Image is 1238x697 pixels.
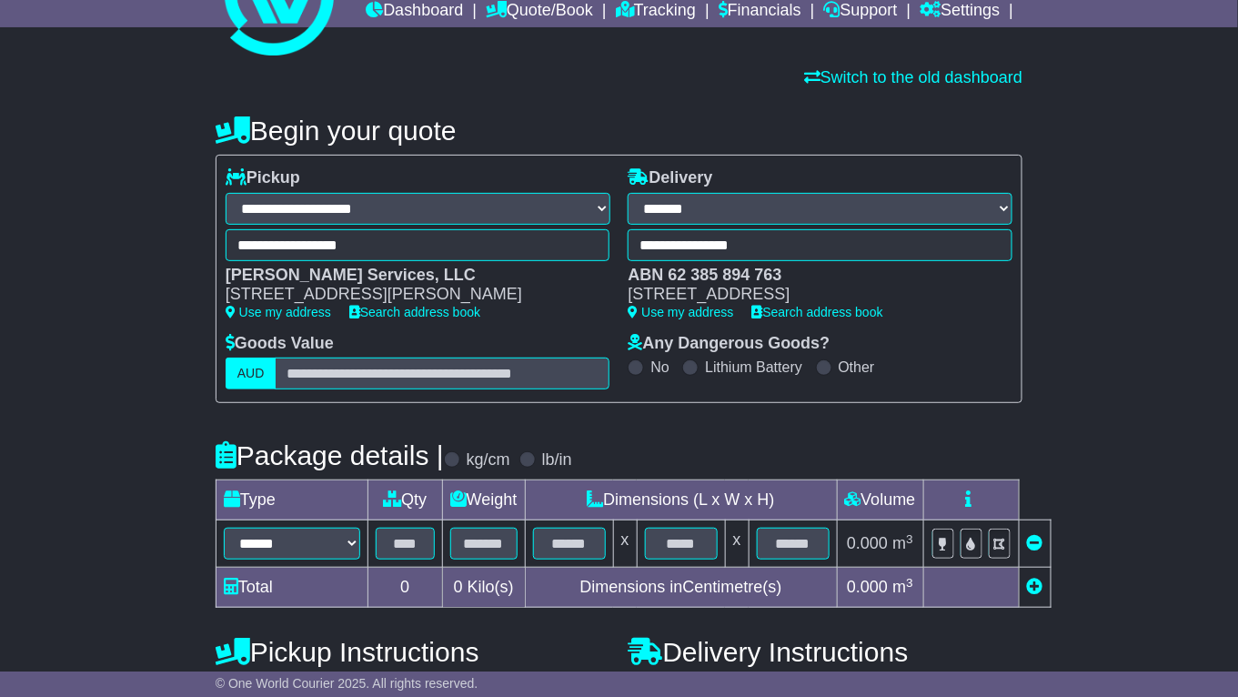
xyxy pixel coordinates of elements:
a: Use my address [226,305,331,319]
label: Lithium Battery [705,359,802,376]
td: Dimensions in Centimetre(s) [525,568,837,608]
label: Goods Value [226,334,334,354]
h4: Delivery Instructions [628,637,1022,667]
td: Qty [367,480,442,520]
div: [PERSON_NAME] Services, LLC [226,266,592,286]
label: Delivery [628,168,712,188]
td: Weight [442,480,525,520]
label: Pickup [226,168,300,188]
span: 0 [454,578,463,596]
label: Other [839,359,875,376]
span: 0.000 [847,578,888,596]
label: AUD [226,358,277,389]
td: Type [216,480,367,520]
td: x [613,520,637,568]
span: m [892,578,913,596]
a: Use my address [628,305,733,319]
a: Switch to the old dashboard [804,68,1022,86]
td: Kilo(s) [442,568,525,608]
a: Remove this item [1027,534,1043,552]
a: Add new item [1027,578,1043,596]
span: m [892,534,913,552]
div: [STREET_ADDRESS] [628,285,994,305]
sup: 3 [906,576,913,590]
h4: Pickup Instructions [216,637,610,667]
td: Total [216,568,367,608]
td: Dimensions (L x W x H) [525,480,837,520]
label: Any Dangerous Goods? [628,334,830,354]
a: Search address book [752,305,883,319]
a: Search address book [349,305,480,319]
label: lb/in [542,450,572,470]
label: kg/cm [467,450,510,470]
label: No [650,359,669,376]
span: © One World Courier 2025. All rights reserved. [216,676,478,691]
h4: Begin your quote [216,116,1022,146]
td: 0 [367,568,442,608]
td: Volume [837,480,923,520]
div: ABN 62 385 894 763 [628,266,994,286]
span: 0.000 [847,534,888,552]
h4: Package details | [216,440,444,470]
td: x [725,520,749,568]
sup: 3 [906,532,913,546]
div: [STREET_ADDRESS][PERSON_NAME] [226,285,592,305]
